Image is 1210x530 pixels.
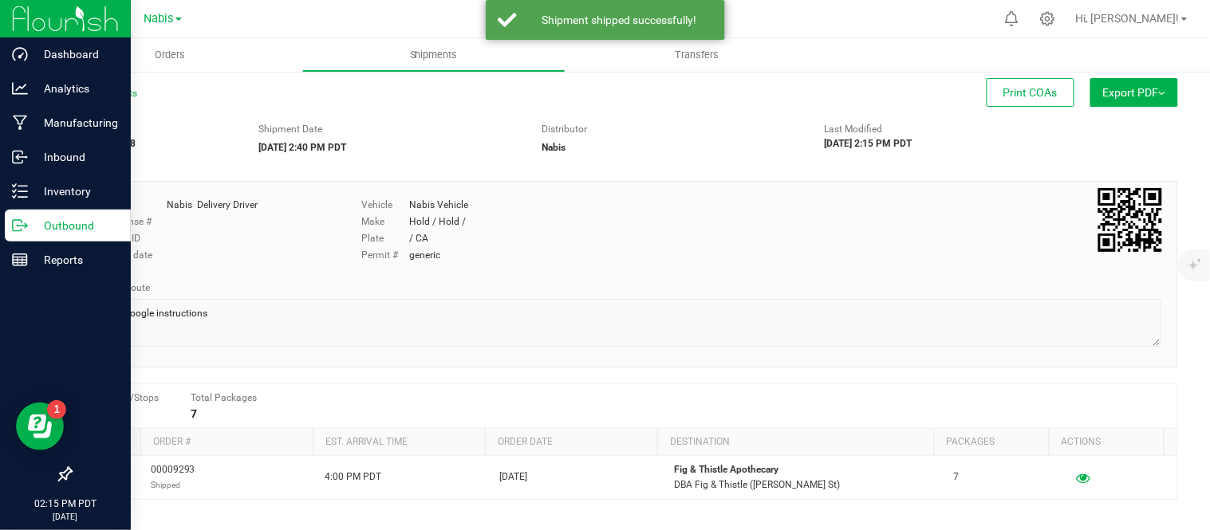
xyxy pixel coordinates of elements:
[151,462,195,493] span: 00009293
[12,183,28,199] inline-svg: Inventory
[12,80,28,96] inline-svg: Analytics
[12,149,28,165] inline-svg: Inbound
[654,48,741,62] span: Transfers
[191,407,197,420] strong: 7
[1003,86,1058,99] span: Print COAs
[259,122,323,136] label: Shipment Date
[38,38,302,72] a: Orders
[28,45,124,64] p: Dashboard
[500,469,528,485] span: [DATE]
[28,182,124,201] p: Inventory
[28,250,124,269] p: Reports
[1038,11,1058,26] div: Manage settings
[388,48,479,62] span: Shipments
[657,429,933,456] th: Destination
[1098,188,1162,252] img: Scan me!
[485,429,657,456] th: Order date
[542,122,587,136] label: Distributor
[409,214,466,229] div: Hold / Hold /
[144,12,174,26] span: Nabis
[825,138,912,149] strong: [DATE] 2:15 PM PDT
[675,477,935,493] p: DBA Fig & Thistle ([PERSON_NAME] St)
[825,122,883,136] label: Last Modified
[191,392,257,403] span: Total Packages
[361,248,409,262] label: Permit #
[12,218,28,234] inline-svg: Outbound
[7,511,124,523] p: [DATE]
[12,252,28,268] inline-svg: Reports
[16,402,64,450] iframe: Resource center
[409,198,468,212] div: Nabis Vehicle
[28,79,124,98] p: Analytics
[542,142,566,153] strong: Nabis
[361,231,409,245] label: Plate
[934,429,1049,456] th: Packages
[1098,188,1162,252] qrcode: 20250820-008
[133,48,207,62] span: Orders
[28,147,124,167] p: Inbound
[409,248,440,262] div: generic
[302,38,566,72] a: Shipments
[1049,429,1164,456] th: Actions
[151,477,195,493] p: Shipped
[313,429,485,456] th: Est. arrival time
[566,38,830,72] a: Transfers
[28,113,124,132] p: Manufacturing
[325,469,382,485] span: 4:00 PM PDT
[7,497,124,511] p: 02:15 PM PDT
[140,429,313,456] th: Order #
[70,122,235,136] span: Shipment #
[28,216,124,235] p: Outbound
[259,142,347,153] strong: [DATE] 2:40 PM PDT
[47,400,66,419] iframe: Resource center unread badge
[675,462,935,477] p: Fig & Thistle Apothecary
[361,214,409,229] label: Make
[12,46,28,62] inline-svg: Dashboard
[1103,86,1165,99] span: Export PDF
[987,78,1074,107] button: Print COAs
[361,198,409,212] label: Vehicle
[12,115,28,131] inline-svg: Manufacturing
[1090,78,1178,107] button: Export PDF
[167,198,258,212] div: Nabis Delivery Driver
[526,12,713,28] div: Shipment shipped successfully!
[1076,12,1180,25] span: Hi, [PERSON_NAME]!
[954,469,960,485] span: 7
[409,231,428,245] div: / CA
